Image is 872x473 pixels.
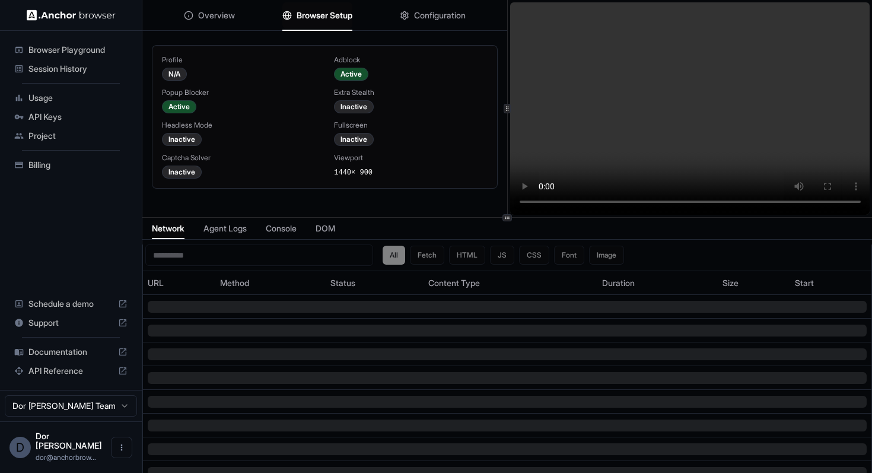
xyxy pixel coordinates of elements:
[162,55,315,65] div: Profile
[602,277,712,289] div: Duration
[334,68,368,81] div: Active
[428,277,593,289] div: Content Type
[330,277,419,289] div: Status
[162,120,315,130] div: Headless Mode
[9,437,31,458] div: D
[220,277,320,289] div: Method
[28,159,128,171] span: Billing
[334,169,373,177] span: 1440 × 900
[414,9,466,21] span: Configuration
[36,453,96,462] span: dor@anchorbrowser.io
[334,55,487,65] div: Adblock
[162,166,202,179] div: Inactive
[266,223,297,234] span: Console
[9,155,132,174] div: Billing
[9,59,132,78] div: Session History
[28,346,113,358] span: Documentation
[334,133,374,146] div: Inactive
[28,92,128,104] span: Usage
[28,317,113,329] span: Support
[28,130,128,142] span: Project
[198,9,235,21] span: Overview
[9,88,132,107] div: Usage
[28,63,128,75] span: Session History
[162,68,187,81] div: N/A
[9,40,132,59] div: Browser Playground
[316,223,335,234] span: DOM
[9,294,132,313] div: Schedule a demo
[27,9,116,21] img: Anchor Logo
[162,153,315,163] div: Captcha Solver
[111,437,132,458] button: Open menu
[297,9,352,21] span: Browser Setup
[9,342,132,361] div: Documentation
[334,100,374,113] div: Inactive
[162,88,315,97] div: Popup Blocker
[203,223,247,234] span: Agent Logs
[152,223,184,234] span: Network
[334,88,487,97] div: Extra Stealth
[28,111,128,123] span: API Keys
[28,298,113,310] span: Schedule a demo
[334,120,487,130] div: Fullscreen
[28,44,128,56] span: Browser Playground
[36,431,102,450] span: Dor Dankner
[9,361,132,380] div: API Reference
[9,313,132,332] div: Support
[334,153,487,163] div: Viewport
[148,277,211,289] div: URL
[795,277,867,289] div: Start
[162,100,196,113] div: Active
[723,277,785,289] div: Size
[28,365,113,377] span: API Reference
[9,126,132,145] div: Project
[9,107,132,126] div: API Keys
[162,133,202,146] div: Inactive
